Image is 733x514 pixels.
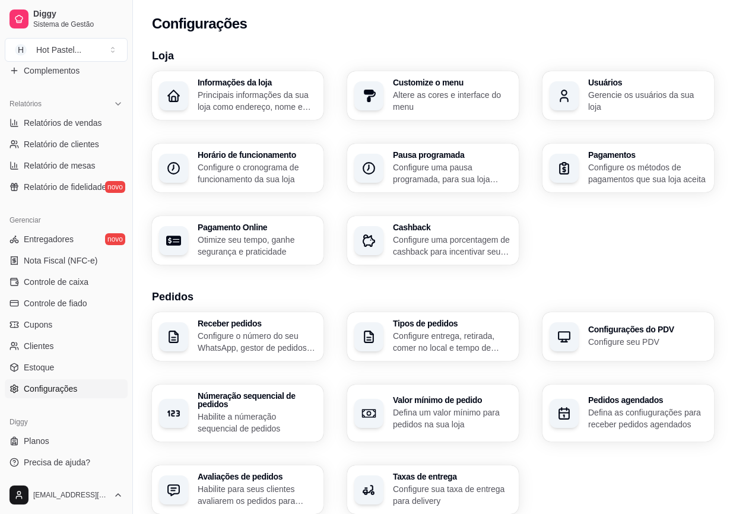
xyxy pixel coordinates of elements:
button: Valor mínimo de pedidoDefina um valor mínimo para pedidos na sua loja [347,385,519,442]
h3: Configurações do PDV [588,325,707,334]
div: Diggy [5,413,128,431]
a: Nota Fiscal (NFC-e) [5,251,128,270]
button: Configurações do PDVConfigure seu PDV [542,312,714,361]
span: Relatório de clientes [24,138,99,150]
p: Configure sua taxa de entrega para delivery [393,483,512,507]
span: Clientes [24,340,54,352]
h3: Loja [152,47,714,64]
p: Altere as cores e interface do menu [393,89,512,113]
h3: Pagamento Online [198,223,316,231]
button: Customize o menuAltere as cores e interface do menu [347,71,519,120]
button: Receber pedidosConfigure o número do seu WhatsApp, gestor de pedidos e outros [152,312,323,361]
h3: Valor mínimo de pedido [393,396,512,404]
a: Controle de caixa [5,272,128,291]
h3: Customize o menu [393,78,512,87]
button: Pagamento OnlineOtimize seu tempo, ganhe segurança e praticidade [152,216,323,265]
p: Defina as confiugurações para receber pedidos agendados [588,407,707,430]
span: H [15,44,27,56]
p: Configure entrega, retirada, comer no local e tempo de entrega e de retirada [393,330,512,354]
button: CashbackConfigure uma porcentagem de cashback para incentivar seus clientes a comprarem em sua loja [347,216,519,265]
a: Relatório de fidelidadenovo [5,177,128,196]
button: Taxas de entregaConfigure sua taxa de entrega para delivery [347,465,519,514]
h3: Cashback [393,223,512,231]
a: Clientes [5,337,128,356]
h3: Avaliações de pedidos [198,472,316,481]
span: Complementos [24,65,80,77]
button: Pausa programadaConfigure uma pausa programada, para sua loja fechar em um período específico [347,144,519,192]
span: Relatório de fidelidade [24,181,106,193]
p: Gerencie os usuários da sua loja [588,89,707,113]
a: Estoque [5,358,128,377]
a: Relatório de mesas [5,156,128,175]
span: Relatórios [9,99,42,109]
span: Relatórios de vendas [24,117,102,129]
button: Horário de funcionamentoConfigure o cronograma de funcionamento da sua loja [152,144,323,192]
div: Hot Pastel ... [36,44,81,56]
button: Tipos de pedidosConfigure entrega, retirada, comer no local e tempo de entrega e de retirada [347,312,519,361]
span: Nota Fiscal (NFC-e) [24,255,97,266]
button: Pedidos agendadosDefina as confiugurações para receber pedidos agendados [542,385,714,442]
span: [EMAIL_ADDRESS][DOMAIN_NAME] [33,490,109,500]
span: Controle de fiado [24,297,87,309]
button: Informações da lojaPrincipais informações da sua loja como endereço, nome e mais [152,71,323,120]
h3: Pedidos agendados [588,396,707,404]
p: Otimize seu tempo, ganhe segurança e praticidade [198,234,316,258]
button: Avaliações de pedidosHabilite para seus clientes avaliarem os pedidos para saber como está o feed... [152,465,323,514]
span: Relatório de mesas [24,160,96,172]
span: Entregadores [24,233,74,245]
button: Select a team [5,38,128,62]
h3: Horário de funcionamento [198,151,316,159]
span: Planos [24,435,49,447]
a: DiggySistema de Gestão [5,5,128,33]
p: Habilite a númeração sequencial de pedidos [198,411,316,434]
h2: Configurações [152,14,247,33]
a: Precisa de ajuda? [5,453,128,472]
p: Configure uma porcentagem de cashback para incentivar seus clientes a comprarem em sua loja [393,234,512,258]
a: Cupons [5,315,128,334]
p: Defina um valor mínimo para pedidos na sua loja [393,407,512,430]
span: Cupons [24,319,52,331]
button: PagamentosConfigure os métodos de pagamentos que sua loja aceita [542,144,714,192]
div: Gerenciar [5,211,128,230]
h3: Pausa programada [393,151,512,159]
a: Complementos [5,61,128,80]
h3: Taxas de entrega [393,472,512,481]
h3: Pedidos [152,288,714,305]
p: Configure o cronograma de funcionamento da sua loja [198,161,316,185]
p: Configure os métodos de pagamentos que sua loja aceita [588,161,707,185]
p: Configure o número do seu WhatsApp, gestor de pedidos e outros [198,330,316,354]
a: Configurações [5,379,128,398]
h3: Usuários [588,78,707,87]
h3: Receber pedidos [198,319,316,328]
a: Relatórios de vendas [5,113,128,132]
span: Precisa de ajuda? [24,456,90,468]
h3: Pagamentos [588,151,707,159]
span: Controle de caixa [24,276,88,288]
p: Principais informações da sua loja como endereço, nome e mais [198,89,316,113]
button: Númeração sequencial de pedidosHabilite a númeração sequencial de pedidos [152,385,323,442]
button: [EMAIL_ADDRESS][DOMAIN_NAME] [5,481,128,509]
p: Habilite para seus clientes avaliarem os pedidos para saber como está o feedback da sua loja [198,483,316,507]
h3: Informações da loja [198,78,316,87]
button: UsuáriosGerencie os usuários da sua loja [542,71,714,120]
span: Diggy [33,9,123,20]
a: Planos [5,431,128,450]
a: Controle de fiado [5,294,128,313]
h3: Númeração sequencial de pedidos [198,392,316,408]
a: Relatório de clientes [5,135,128,154]
h3: Tipos de pedidos [393,319,512,328]
p: Configure seu PDV [588,336,707,348]
span: Configurações [24,383,77,395]
a: Entregadoresnovo [5,230,128,249]
span: Estoque [24,361,54,373]
p: Configure uma pausa programada, para sua loja fechar em um período específico [393,161,512,185]
span: Sistema de Gestão [33,20,123,29]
